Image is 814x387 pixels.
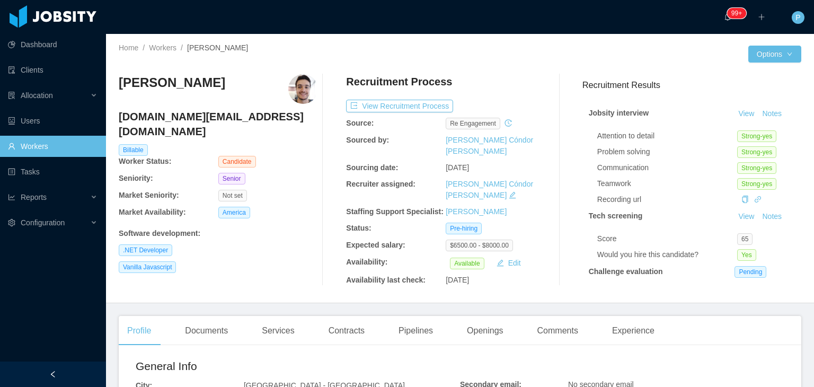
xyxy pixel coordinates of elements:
[589,267,663,276] strong: Challenge evaluation
[390,316,441,346] div: Pipelines
[218,190,247,201] span: Not set
[505,119,512,127] i: icon: history
[119,316,160,346] div: Profile
[346,276,426,284] b: Availability last check:
[346,100,453,112] button: icon: exportView Recruitment Process
[346,136,389,144] b: Sourced by:
[346,258,387,266] b: Availability:
[149,43,176,52] a: Workers
[8,219,15,226] i: icon: setting
[737,146,776,158] span: Strong-yes
[795,11,800,24] span: P
[446,276,469,284] span: [DATE]
[737,249,756,261] span: Yes
[21,193,47,201] span: Reports
[758,13,765,21] i: icon: plus
[458,316,512,346] div: Openings
[346,207,444,216] b: Staffing Support Specialist:
[597,178,737,189] div: Teamwork
[735,109,758,118] a: View
[288,74,318,104] img: c24e9221-2029-4aa3-9ddd-bed78162ba88_68a39c828f950-400w.png
[8,92,15,99] i: icon: solution
[737,233,753,245] span: 65
[727,8,746,19] sup: 1707
[758,108,786,120] button: Notes
[119,109,318,139] h4: [DOMAIN_NAME][EMAIL_ADDRESS][DOMAIN_NAME]
[346,119,374,127] b: Source:
[119,157,171,165] b: Worker Status:
[582,78,801,92] h3: Recruitment Results
[589,109,649,117] strong: Jobsity interview
[446,223,482,234] span: Pre-hiring
[136,358,460,375] h2: General Info
[218,156,256,168] span: Candidate
[446,118,500,129] span: re engagement
[8,110,98,131] a: icon: robotUsers
[187,43,248,52] span: [PERSON_NAME]
[735,212,758,221] a: View
[8,193,15,201] i: icon: line-chart
[509,191,516,199] i: icon: edit
[21,91,53,100] span: Allocation
[21,218,65,227] span: Configuration
[218,207,250,218] span: America
[181,43,183,52] span: /
[218,173,245,184] span: Senior
[119,261,176,273] span: Vanilla Javascript
[737,178,776,190] span: Strong-yes
[529,316,587,346] div: Comments
[597,162,737,173] div: Communication
[346,224,371,232] b: Status:
[741,194,749,205] div: Copy
[604,316,663,346] div: Experience
[176,316,236,346] div: Documents
[346,180,415,188] b: Recruiter assigned:
[754,196,762,203] i: icon: link
[724,13,731,21] i: icon: bell
[589,212,643,220] strong: Tech screening
[143,43,145,52] span: /
[735,266,766,278] span: Pending
[346,241,405,249] b: Expected salary:
[119,244,172,256] span: .NET Developer
[119,229,200,238] b: Software development :
[446,180,533,199] a: [PERSON_NAME] Cóndor [PERSON_NAME]
[119,74,225,91] h3: [PERSON_NAME]
[8,34,98,55] a: icon: pie-chartDashboard
[8,161,98,182] a: icon: profileTasks
[597,194,737,205] div: Recording url
[119,174,153,182] b: Seniority:
[446,136,533,155] a: [PERSON_NAME] Cóndor [PERSON_NAME]
[253,316,303,346] div: Services
[346,102,453,110] a: icon: exportView Recruitment Process
[754,195,762,204] a: icon: link
[346,163,398,172] b: Sourcing date:
[741,196,749,203] i: icon: copy
[119,208,186,216] b: Market Availability:
[737,130,776,142] span: Strong-yes
[446,163,469,172] span: [DATE]
[446,240,513,251] span: $6500.00 - $8000.00
[597,130,737,142] div: Attention to detail
[748,46,801,63] button: Optionsicon: down
[758,210,786,223] button: Notes
[320,316,373,346] div: Contracts
[597,249,737,260] div: Would you hire this candidate?
[597,233,737,244] div: Score
[492,257,525,269] button: icon: editEdit
[597,146,737,157] div: Problem solving
[119,144,148,156] span: Billable
[446,207,507,216] a: [PERSON_NAME]
[737,162,776,174] span: Strong-yes
[119,43,138,52] a: Home
[8,136,98,157] a: icon: userWorkers
[119,191,179,199] b: Market Seniority:
[8,59,98,81] a: icon: auditClients
[346,74,452,89] h4: Recruitment Process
